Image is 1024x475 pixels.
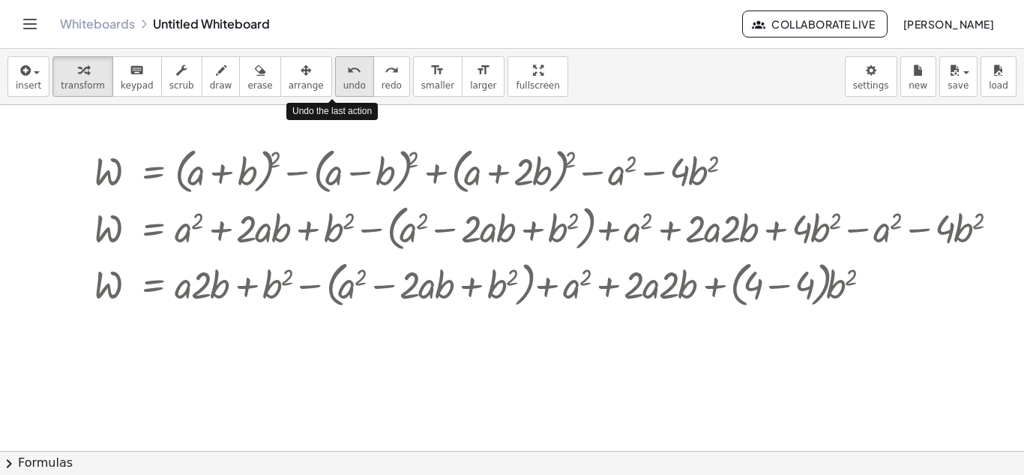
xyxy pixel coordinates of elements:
span: transform [61,80,105,91]
button: format_sizesmaller [413,56,463,97]
a: Whiteboards [60,17,135,32]
span: settings [853,80,889,91]
div: Undo the last action [286,103,378,120]
button: transform [52,56,113,97]
button: redoredo [373,56,410,97]
button: undoundo [335,56,374,97]
button: draw [202,56,241,97]
span: insert [16,80,41,91]
button: scrub [161,56,202,97]
button: Toggle navigation [18,12,42,36]
span: scrub [169,80,194,91]
span: arrange [289,80,324,91]
span: new [909,80,927,91]
button: insert [7,56,49,97]
span: smaller [421,80,454,91]
button: erase [239,56,280,97]
span: draw [210,80,232,91]
span: larger [470,80,496,91]
span: keypad [121,80,154,91]
button: format_sizelarger [462,56,505,97]
button: fullscreen [508,56,567,97]
span: undo [343,80,366,91]
i: redo [385,62,399,80]
button: settings [845,56,897,97]
span: [PERSON_NAME] [903,17,994,31]
i: format_size [430,62,445,80]
button: load [981,56,1017,97]
span: Collaborate Live [755,17,875,31]
i: keyboard [130,62,144,80]
button: new [900,56,936,97]
span: erase [247,80,272,91]
button: save [939,56,978,97]
button: Collaborate Live [742,11,888,38]
button: arrange [280,56,332,97]
button: keyboardkeypad [112,56,162,97]
span: load [989,80,1008,91]
span: fullscreen [516,80,559,91]
span: save [948,80,969,91]
i: undo [347,62,361,80]
i: format_size [476,62,490,80]
span: redo [382,80,402,91]
button: [PERSON_NAME] [891,11,1006,38]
